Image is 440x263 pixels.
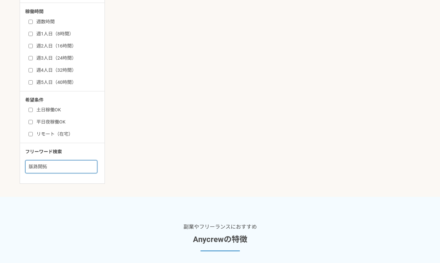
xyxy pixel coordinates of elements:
label: 週1人日（8時間） [29,30,104,37]
span: フリーワード検索 [25,149,62,154]
input: リモート（在宅） [29,132,33,136]
input: 週5人日（40時間） [29,80,33,85]
label: 週2人日（16時間） [29,43,104,49]
label: 週5人日（40時間） [29,79,104,86]
label: 土日稼働OK [29,106,104,113]
input: 平日夜稼働OK [29,120,33,124]
input: 週3人日（24時間） [29,56,33,60]
label: リモート（在宅） [29,131,104,138]
span: 希望条件 [25,97,44,103]
input: 週1人日（8時間） [29,32,33,36]
span: 稼働時間 [25,9,44,14]
label: 週3人日（24時間） [29,55,104,62]
input: 週2人日（16時間） [29,44,33,48]
p: 副業やフリーランスにおすすめ [183,223,257,231]
label: 週数時間 [29,18,104,25]
label: 週4人日（32時間） [29,67,104,74]
label: 平日夜稼働OK [29,119,104,125]
h3: Anycrewの特徴 [193,234,247,245]
input: 週4人日（32時間） [29,68,33,72]
input: 週数時間 [29,20,33,24]
input: 土日稼働OK [29,108,33,112]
